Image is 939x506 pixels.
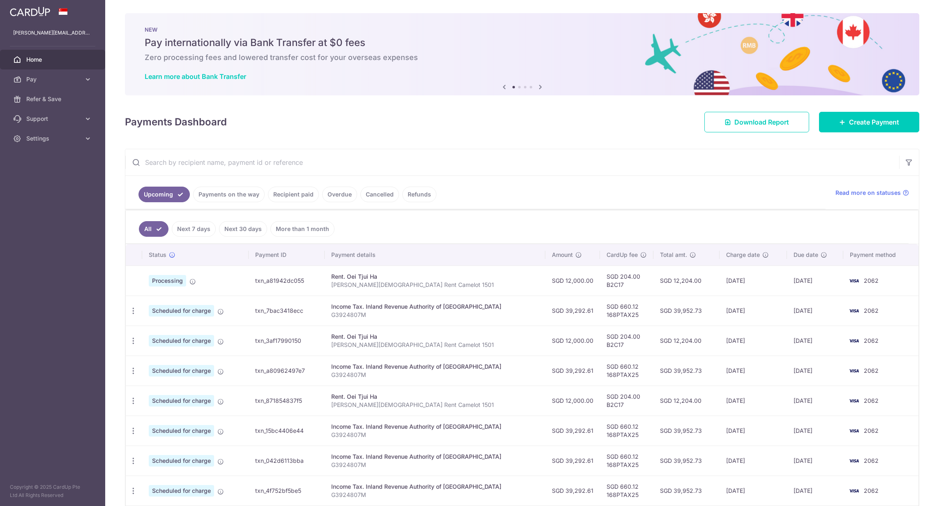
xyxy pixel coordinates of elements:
a: Learn more about Bank Transfer [145,72,246,81]
img: Bank Card [846,336,862,346]
img: Bank Card [846,486,862,496]
p: [PERSON_NAME][DEMOGRAPHIC_DATA] Rent Camelot 1501 [331,341,539,349]
img: CardUp [10,7,50,16]
div: Rent. Oei Tjui Ha [331,333,539,341]
p: G3924807M [331,461,539,469]
td: [DATE] [720,326,787,356]
a: Next 7 days [172,221,216,237]
td: SGD 39,292.61 [545,296,600,326]
td: SGD 12,204.00 [653,266,720,296]
th: Payment method [843,244,918,266]
img: Bank Card [846,456,862,466]
span: 2062 [864,457,879,464]
span: Scheduled for charge [149,455,214,467]
span: Processing [149,275,186,287]
img: Bank Card [846,396,862,406]
p: G3924807M [331,311,539,319]
td: SGD 39,292.61 [545,476,600,506]
span: Settings [26,134,81,143]
span: Scheduled for charge [149,365,214,377]
a: Cancelled [360,187,399,202]
span: 2062 [864,397,879,404]
span: Download Report [734,117,789,127]
p: G3924807M [331,491,539,499]
td: [DATE] [787,446,843,476]
td: txn_a81942dc055 [249,266,325,296]
th: Payment details [325,244,545,266]
span: 2062 [864,427,879,434]
div: Income Tax. Inland Revenue Authority of [GEOGRAPHIC_DATA] [331,423,539,431]
td: SGD 12,000.00 [545,386,600,416]
div: Income Tax. Inland Revenue Authority of [GEOGRAPHIC_DATA] [331,453,539,461]
td: [DATE] [787,386,843,416]
a: Overdue [322,187,357,202]
td: SGD 660.12 168PTAX25 [600,296,653,326]
img: Bank Card [846,306,862,316]
td: txn_042d6113bba [249,446,325,476]
span: Refer & Save [26,95,81,103]
input: Search by recipient name, payment id or reference [125,149,899,176]
td: [DATE] [787,356,843,386]
a: All [139,221,168,237]
td: [DATE] [720,266,787,296]
span: 2062 [864,337,879,344]
p: NEW [145,26,900,33]
a: Recipient paid [268,187,319,202]
span: 2062 [864,487,879,494]
td: [DATE] [720,386,787,416]
td: SGD 204.00 B2C17 [600,266,653,296]
span: Status [149,251,166,259]
div: Income Tax. Inland Revenue Authority of [GEOGRAPHIC_DATA] [331,303,539,311]
a: Payments on the way [193,187,265,202]
span: 2062 [864,307,879,314]
p: [PERSON_NAME][DEMOGRAPHIC_DATA] Rent Camelot 1501 [331,281,539,289]
a: Create Payment [819,112,919,132]
img: Bank Card [846,426,862,436]
td: [DATE] [720,296,787,326]
td: SGD 39,952.73 [653,446,720,476]
td: SGD 12,204.00 [653,386,720,416]
td: txn_7bac3418ecc [249,296,325,326]
td: [DATE] [720,416,787,446]
td: txn_871854837f5 [249,386,325,416]
td: SGD 660.12 168PTAX25 [600,356,653,386]
span: Total amt. [660,251,687,259]
p: [PERSON_NAME][EMAIL_ADDRESS][DOMAIN_NAME] [13,29,92,37]
span: 2062 [864,277,879,284]
td: SGD 204.00 B2C17 [600,386,653,416]
p: [PERSON_NAME][DEMOGRAPHIC_DATA] Rent Camelot 1501 [331,401,539,409]
td: [DATE] [720,476,787,506]
span: Pay [26,75,81,83]
h5: Pay internationally via Bank Transfer at $0 fees [145,36,900,49]
td: txn_3af17990150 [249,326,325,356]
h4: Payments Dashboard [125,115,227,129]
p: G3924807M [331,431,539,439]
p: G3924807M [331,371,539,379]
td: txn_4f752bf5be5 [249,476,325,506]
span: Charge date [726,251,760,259]
span: 2062 [864,367,879,374]
td: SGD 39,952.73 [653,356,720,386]
img: Bank Card [846,276,862,286]
td: SGD 12,000.00 [545,266,600,296]
td: SGD 12,204.00 [653,326,720,356]
span: Read more on statuses [835,189,901,197]
a: Read more on statuses [835,189,909,197]
td: [DATE] [787,476,843,506]
div: Income Tax. Inland Revenue Authority of [GEOGRAPHIC_DATA] [331,363,539,371]
img: Bank transfer banner [125,13,919,95]
span: Create Payment [849,117,899,127]
td: [DATE] [720,446,787,476]
a: Refunds [402,187,436,202]
span: Scheduled for charge [149,485,214,497]
h6: Zero processing fees and lowered transfer cost for your overseas expenses [145,53,900,62]
span: Scheduled for charge [149,335,214,347]
td: [DATE] [720,356,787,386]
span: Scheduled for charge [149,425,214,437]
td: [DATE] [787,296,843,326]
td: SGD 39,292.61 [545,416,600,446]
span: Home [26,55,81,64]
td: txn_15bc4406e44 [249,416,325,446]
td: [DATE] [787,326,843,356]
td: SGD 39,292.61 [545,446,600,476]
